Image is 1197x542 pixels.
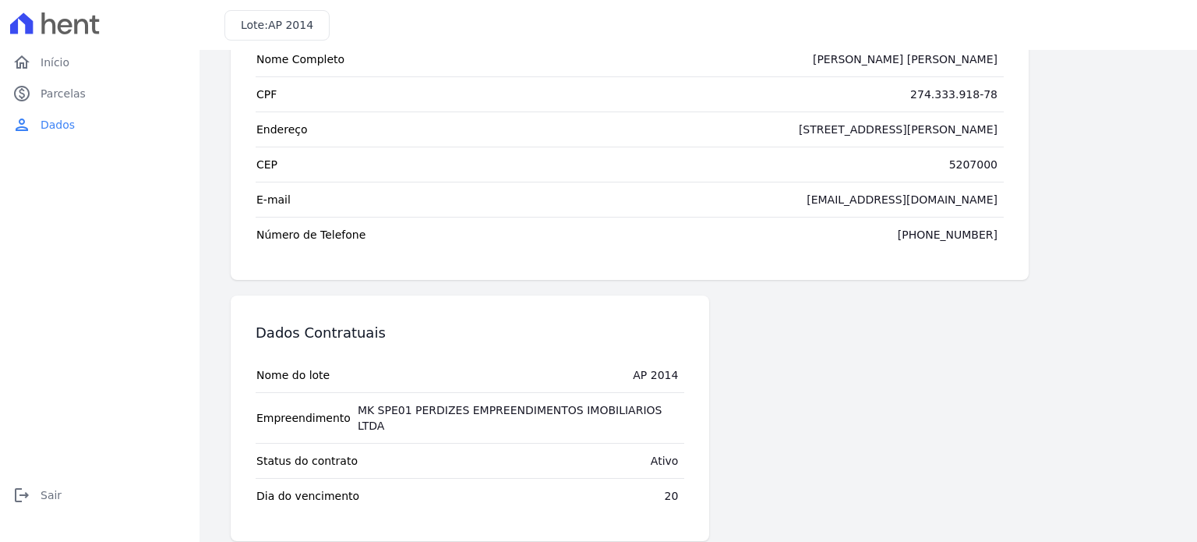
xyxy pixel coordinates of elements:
span: Dados [41,117,75,133]
span: Sair [41,487,62,503]
div: 274.333.918-78 [910,87,997,102]
span: Dia do vencimento [256,488,359,504]
i: home [12,53,31,72]
span: Nome Completo [256,51,344,67]
span: AP 2014 [268,19,313,31]
div: Ativo [651,453,679,469]
span: E-mail [256,192,291,207]
div: [PERSON_NAME] [PERSON_NAME] [813,51,997,67]
div: MK SPE01 PERDIZES EMPREENDIMENTOS IMOBILIARIOS LTDA [358,402,679,434]
span: CPF [256,87,277,102]
span: Início [41,55,69,70]
div: 5207000 [949,157,997,172]
a: homeInício [6,47,193,78]
span: Número de Telefone [256,227,365,243]
span: Status do contrato [256,453,358,469]
div: 20 [665,488,679,504]
h3: Lote: [241,17,313,34]
div: [STREET_ADDRESS][PERSON_NAME] [799,122,997,137]
span: Nome do lote [256,367,330,383]
span: Endereço [256,122,308,137]
a: paidParcelas [6,78,193,109]
a: personDados [6,109,193,140]
i: person [12,115,31,134]
span: Empreendimento [256,402,351,434]
div: [PHONE_NUMBER] [898,227,997,243]
span: CEP [256,157,277,172]
span: Parcelas [41,86,86,101]
h3: Dados Contratuais [256,324,386,342]
i: logout [12,486,31,505]
div: AP 2014 [633,367,678,383]
div: [EMAIL_ADDRESS][DOMAIN_NAME] [807,192,997,207]
i: paid [12,84,31,103]
a: logoutSair [6,480,193,511]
